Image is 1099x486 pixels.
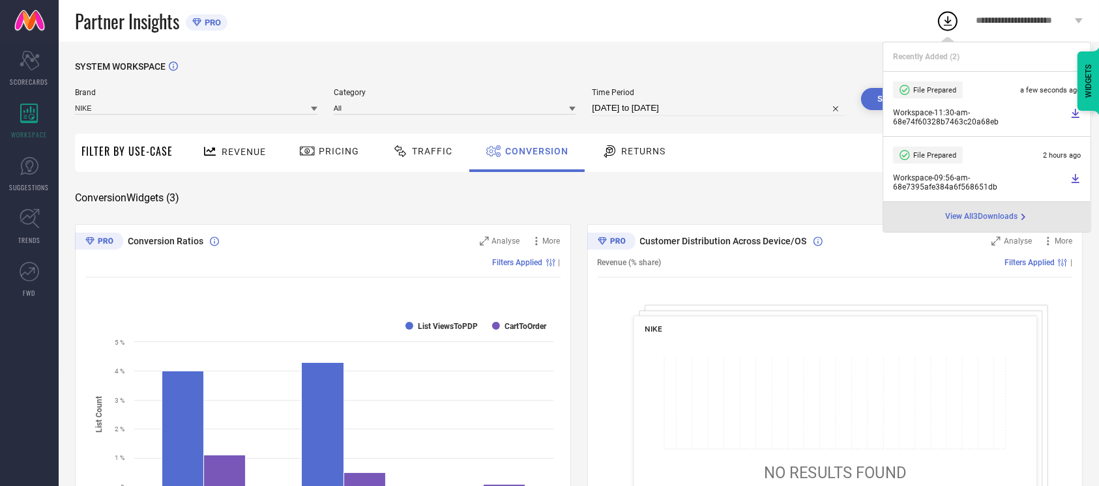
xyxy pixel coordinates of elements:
span: Analyse [492,236,520,246]
div: Open download page [946,212,1029,222]
span: NO RESULTS FOUND [764,463,906,481]
svg: Zoom [991,236,1001,246]
span: 2 hours ago [1043,151,1081,160]
span: View All 3 Downloads [946,212,1018,222]
span: Partner Insights [75,8,179,35]
span: WORKSPACE [12,130,48,139]
span: Filter By Use-Case [81,143,173,159]
span: Conversion Widgets ( 3 ) [75,192,179,205]
span: More [1055,236,1072,246]
a: View All3Downloads [946,212,1029,222]
span: Workspace - 11:30-am - 68e74f60328b7463c20a68eb [893,108,1067,126]
text: 5 % [115,339,125,346]
span: Customer Distribution Across Device/OS [640,236,807,246]
span: Time Period [592,88,845,97]
span: File Prepared [913,86,956,94]
span: TRENDS [18,235,40,245]
div: Premium [75,233,123,252]
text: 3 % [115,397,125,404]
span: Conversion [505,146,568,156]
a: Download [1070,173,1081,192]
text: CartToOrder [505,322,547,331]
tspan: List Count [95,396,104,433]
span: PRO [201,18,221,27]
span: Recently Added ( 2 ) [893,52,960,61]
input: Select time period [592,100,845,116]
span: | [559,258,561,267]
span: Revenue (% share) [598,258,662,267]
span: FWD [23,288,36,298]
span: More [543,236,561,246]
span: Filters Applied [1004,258,1055,267]
span: Workspace - 09:56-am - 68e7395afe384a6f568651db [893,173,1067,192]
span: Filters Applied [493,258,543,267]
span: a few seconds ago [1020,86,1081,94]
span: SCORECARDS [10,77,49,87]
text: 1 % [115,454,125,461]
svg: Zoom [480,236,489,246]
span: File Prepared [913,151,956,160]
span: SYSTEM WORKSPACE [75,61,166,72]
text: 2 % [115,425,125,433]
span: Category [334,88,576,97]
span: | [1070,258,1072,267]
span: NIKE [645,324,662,334]
span: Returns [621,146,666,156]
text: 4 % [115,367,125,375]
span: Brand [75,88,317,97]
span: Conversion Ratios [128,236,203,246]
div: Premium [587,233,636,252]
a: Download [1070,108,1081,126]
div: Open download list [936,9,960,33]
span: SUGGESTIONS [10,182,50,192]
span: Revenue [222,147,266,157]
span: Traffic [412,146,452,156]
button: Search [861,88,931,110]
span: Pricing [319,146,359,156]
text: List ViewsToPDP [418,322,478,331]
span: Analyse [1004,236,1032,246]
